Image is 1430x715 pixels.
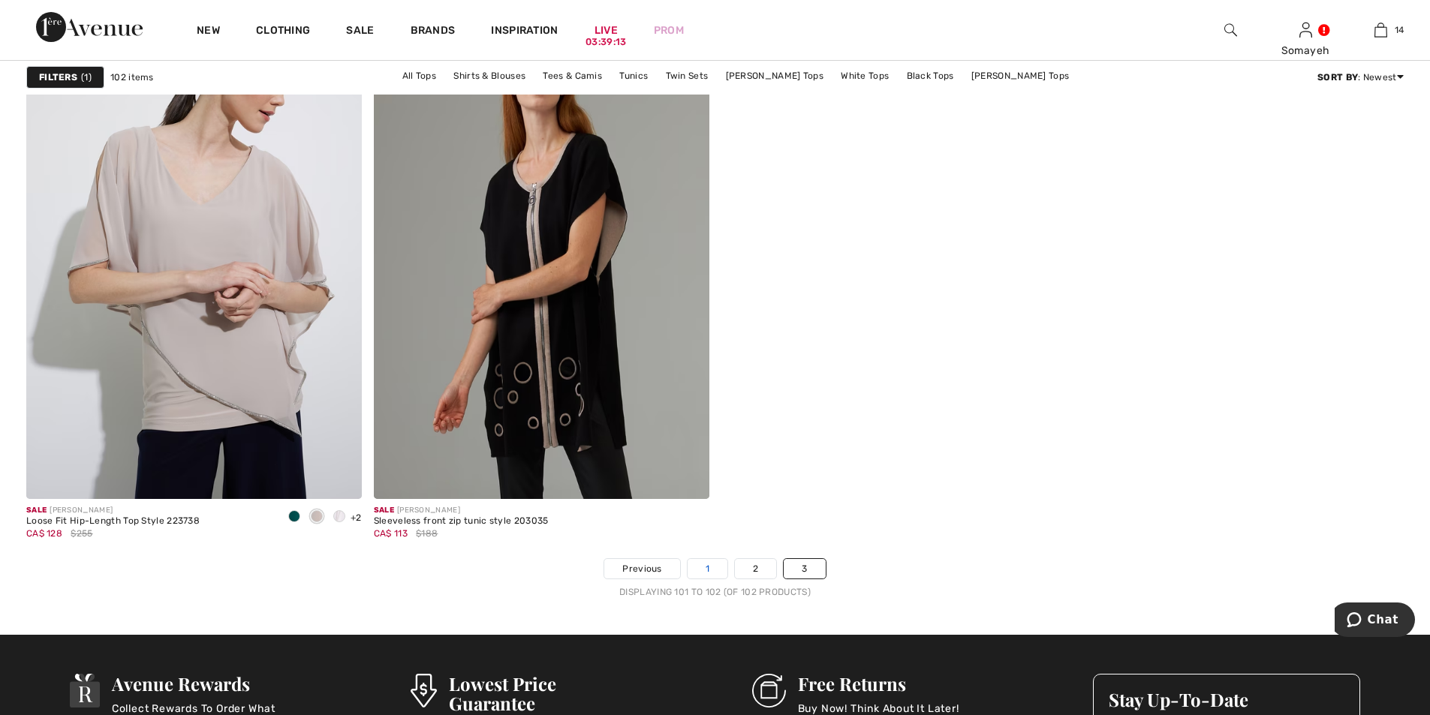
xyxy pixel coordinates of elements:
[491,24,558,40] span: Inspiration
[1299,21,1312,39] img: My Info
[798,674,959,693] h3: Free Returns
[81,71,92,84] span: 1
[899,66,962,86] a: Black Tops
[26,505,200,516] div: [PERSON_NAME]
[535,66,610,86] a: Tees & Camis
[1395,23,1404,37] span: 14
[283,505,306,530] div: Rainforest
[374,505,549,516] div: [PERSON_NAME]
[654,23,684,38] a: Prom
[26,528,62,539] span: CA$ 128
[1299,23,1312,37] a: Sign In
[964,66,1076,86] a: [PERSON_NAME] Tops
[1269,43,1342,59] div: Somayeh
[622,562,661,575] span: Previous
[446,66,533,86] a: Shirts & Blouses
[374,528,408,539] span: CA$ 113
[395,66,444,86] a: All Tops
[26,506,47,515] span: Sale
[658,66,716,86] a: Twin Sets
[197,24,220,40] a: New
[1335,602,1415,640] iframe: Opens a widget where you can chat to one of our agents
[1109,689,1344,709] h3: Stay Up-To-Date
[416,527,438,540] span: $188
[612,66,655,86] a: Tunics
[26,558,1404,599] nav: Page navigation
[374,506,394,515] span: Sale
[595,23,618,38] a: Live03:39:13
[449,674,637,713] h3: Lowest Price Guarantee
[784,559,825,578] a: 3
[346,24,374,40] a: Sale
[604,559,679,578] a: Previous
[1317,71,1404,84] div: : Newest
[718,66,831,86] a: [PERSON_NAME] Tops
[1224,21,1237,39] img: search the website
[1374,21,1387,39] img: My Bag
[735,559,776,578] a: 2
[26,585,1404,599] div: Displaying 101 to 102 (of 102 products)
[256,24,310,40] a: Clothing
[1317,72,1358,83] strong: Sort By
[374,516,549,527] div: Sleeveless front zip tunic style 203035
[1344,21,1417,39] a: 14
[833,66,896,86] a: White Tops
[328,505,351,530] div: Vanilla 30
[26,516,200,527] div: Loose Fit Hip-Length Top Style 223738
[306,505,328,530] div: Sand
[112,674,295,693] h3: Avenue Rewards
[39,71,77,84] strong: Filters
[71,527,92,540] span: $255
[36,12,143,42] img: 1ère Avenue
[411,24,456,40] a: Brands
[70,674,100,707] img: Avenue Rewards
[110,71,154,84] span: 102 items
[688,559,727,578] a: 1
[351,512,362,523] span: +2
[752,674,786,707] img: Free Returns
[586,35,626,50] div: 03:39:13
[411,674,436,707] img: Lowest Price Guarantee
